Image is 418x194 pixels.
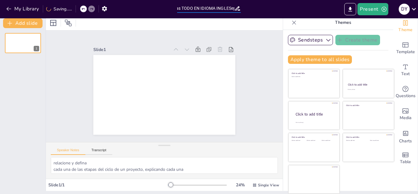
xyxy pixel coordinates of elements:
span: Template [396,49,415,55]
div: Add a table [393,147,418,169]
span: Text [401,71,410,77]
span: Single View [258,183,279,188]
div: Add images, graphics, shapes or video [393,103,418,125]
div: Click to add text [322,140,335,141]
textarea: relacione y defina cada una de las etapas del ciclo de un proyecto, explicando cada una de ellas ... [51,157,278,174]
div: Add charts and graphs [393,125,418,147]
div: Click to add title [348,83,389,86]
div: Layout [48,18,58,28]
div: Slide 1 [120,16,188,59]
span: Theme [398,27,412,33]
div: Click to add body [296,122,334,123]
div: d y [399,4,410,15]
div: 1 [5,33,41,53]
button: Export to PowerPoint [344,3,356,15]
span: Questions [396,93,416,99]
div: Add text boxes [393,59,418,81]
div: Click to add title [296,112,335,117]
div: Click to add title [292,72,335,75]
div: Click to add text [370,140,389,141]
div: Click to add title [292,136,335,138]
button: My Library [5,4,42,14]
button: Sendsteps [288,35,333,45]
div: Click to add text [348,89,388,90]
span: Charts [399,138,412,145]
div: Click to add text [292,140,305,141]
div: Click to add text [346,140,365,141]
div: Change the overall theme [393,15,418,37]
p: Themes [299,15,387,30]
span: Position [65,19,72,27]
div: Click to add text [292,76,335,78]
button: Apply theme to all slides [288,55,352,64]
div: Click to add text [307,140,320,141]
span: Media [400,115,412,121]
input: Insert title [177,4,234,13]
button: d y [399,3,410,15]
button: Create theme [335,35,380,45]
button: Transcript [85,148,113,155]
button: Speaker Notes [51,148,85,155]
div: Get real-time input from your audience [393,81,418,103]
div: Click to add title [346,136,390,138]
div: Slide 1 / 1 [48,182,168,188]
div: Click to add title [346,104,390,106]
div: 24 % [233,182,248,188]
button: Add slide [3,18,43,28]
span: Table [400,159,411,165]
div: 1 [34,46,39,51]
div: Saving...... [46,6,72,12]
div: Add ready made slides [393,37,418,59]
button: Present [357,3,388,15]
